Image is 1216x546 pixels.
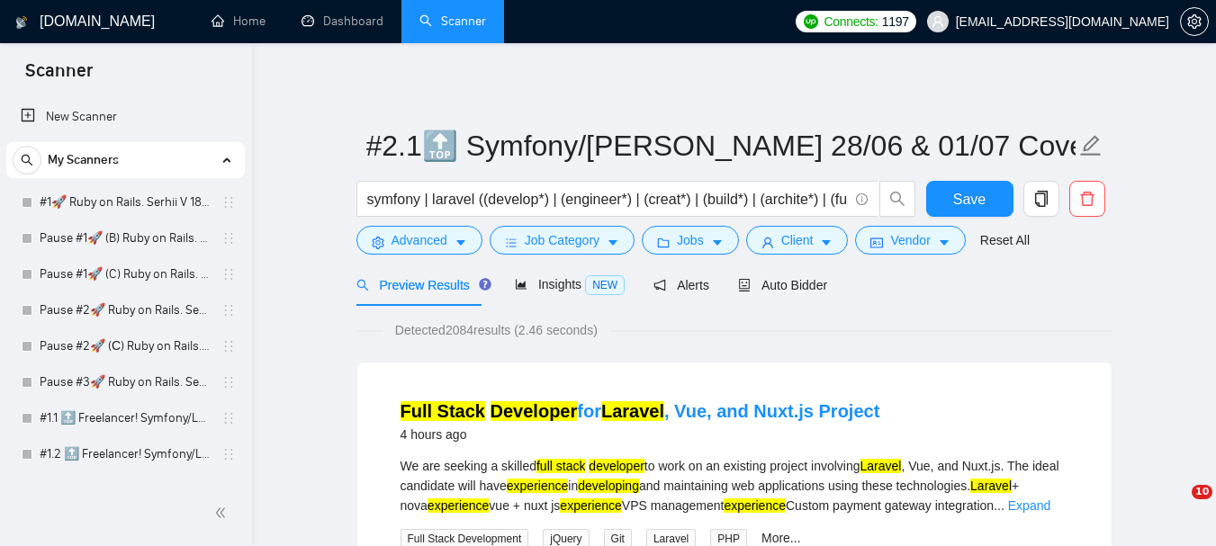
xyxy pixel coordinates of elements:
span: Client [781,230,814,250]
span: bars [505,236,518,249]
button: userClientcaret-down [746,226,849,255]
span: 10 [1192,485,1212,499]
img: upwork-logo.png [804,14,818,29]
span: Scanner [11,58,107,95]
span: Save [953,188,986,210]
a: Reset All [980,230,1030,250]
button: idcardVendorcaret-down [855,226,965,255]
span: caret-down [938,236,950,249]
li: New Scanner [6,99,245,135]
span: search [356,279,369,291]
span: edit [1079,134,1103,157]
span: Advanced [392,230,447,250]
span: holder [221,339,236,354]
button: folderJobscaret-down [642,226,739,255]
span: Job Category [525,230,599,250]
span: Connects: [824,12,878,31]
mark: experience [724,498,786,513]
a: #1.2 🔝 Freelancer! Symfony/Laravel [PERSON_NAME] 15/03 CoverLetter changed [40,436,211,472]
span: Vendor [890,230,930,250]
a: homeHome [212,13,266,29]
a: #1🚀 Ruby on Rails. Serhii V 18/03 [40,184,211,220]
a: More... [761,531,801,545]
mark: Full Stack [401,401,485,421]
span: Auto Bidder [738,278,827,292]
span: user [932,15,944,28]
span: double-left [214,504,232,522]
span: idcard [870,236,883,249]
button: barsJob Categorycaret-down [490,226,635,255]
a: New Scanner [21,99,230,135]
mark: Laravel [601,401,664,421]
span: search [14,154,41,166]
span: holder [221,375,236,389]
span: caret-down [711,236,724,249]
span: Insights [515,277,625,291]
input: Search Freelance Jobs... [367,188,848,210]
span: search [880,191,914,207]
input: Scanner name... [366,123,1076,168]
div: We are seeking a skilled to work on an existing project involving , Vue, and Nuxt.js. The ideal c... [401,456,1068,515]
img: logo [15,8,28,37]
a: Pause #1🚀 (C) Ruby on Rails. Serhii V 18/03 [40,256,211,292]
a: Expand [1008,498,1050,513]
button: search [13,146,41,175]
div: 4 hours ago [401,424,880,445]
a: Pause #1🚀 (B) Ruby on Rails. Serhii V 18/03 [40,220,211,256]
span: holder [221,303,236,318]
span: holder [221,447,236,461]
span: copy [1024,191,1058,207]
button: setting [1180,7,1209,36]
span: ... [994,498,1004,513]
span: caret-down [607,236,619,249]
span: NEW [585,275,625,295]
button: copy [1023,181,1059,217]
button: Save [926,181,1013,217]
a: Pause #2🚀 Ruby on Rails. Serhii V 18/03 [40,292,211,328]
mark: experience [560,498,622,513]
span: holder [221,195,236,210]
span: robot [738,279,751,291]
span: My Scanners [48,142,119,178]
a: setting [1180,14,1209,29]
span: Jobs [677,230,704,250]
iframe: Intercom live chat [1155,485,1198,528]
a: Full Stack DeveloperforLaravel, Vue, and Nuxt.js Project [401,401,880,421]
a: dashboardDashboard [302,13,383,29]
mark: developing [578,479,639,493]
span: holder [221,267,236,282]
mark: Laravel [860,459,902,473]
div: Tooltip anchor [477,276,493,292]
span: caret-down [455,236,467,249]
span: Detected 2084 results (2.46 seconds) [383,320,610,340]
mark: developer [589,459,644,473]
span: caret-down [820,236,833,249]
span: area-chart [515,278,527,291]
span: 1197 [882,12,909,31]
span: holder [221,411,236,425]
button: delete [1069,181,1105,217]
span: Alerts [653,278,709,292]
span: Preview Results [356,278,486,292]
mark: Laravel [970,479,1012,493]
span: user [761,236,774,249]
button: settingAdvancedcaret-down [356,226,482,255]
mark: experience [507,479,569,493]
span: delete [1070,191,1104,207]
a: Pause #2🚀 (С) Ruby on Rails. Serhii V 18/03 [40,328,211,364]
span: info-circle [856,193,868,205]
mark: full stack [536,459,585,473]
button: search [879,181,915,217]
a: #1 🔝 Freelancer! Symfony/Laravel [PERSON_NAME] 15/03 CoverLetter changed [40,472,211,508]
mark: experience [428,498,490,513]
mark: Developer [491,401,578,421]
a: #1.1 🔝 Freelancer! Symfony/Laravel [PERSON_NAME] 15/03 CoverLetter changed [40,400,211,436]
a: searchScanner [419,13,486,29]
span: holder [221,231,236,246]
a: Pause #3🚀 Ruby on Rails. Serhii V 18/03 [40,364,211,400]
span: setting [372,236,384,249]
span: setting [1181,14,1208,29]
span: notification [653,279,666,291]
span: folder [657,236,670,249]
